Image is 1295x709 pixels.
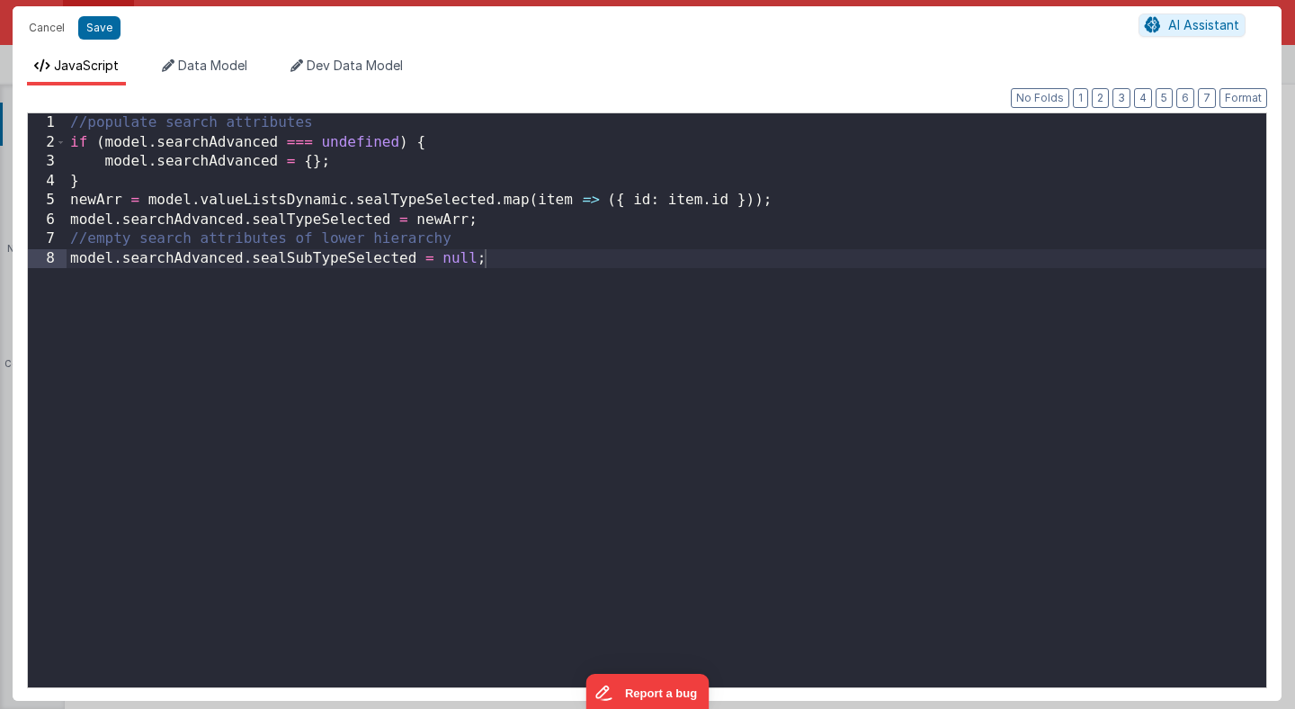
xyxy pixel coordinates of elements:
[178,58,247,73] span: Data Model
[78,16,121,40] button: Save
[28,113,67,133] div: 1
[28,229,67,249] div: 7
[1198,88,1216,108] button: 7
[1176,88,1194,108] button: 6
[1168,17,1239,32] span: AI Assistant
[1073,88,1088,108] button: 1
[1156,88,1173,108] button: 5
[1092,88,1109,108] button: 2
[307,58,403,73] span: Dev Data Model
[28,211,67,230] div: 6
[28,172,67,192] div: 4
[54,58,119,73] span: JavaScript
[1134,88,1152,108] button: 4
[28,249,67,269] div: 8
[1112,88,1130,108] button: 3
[28,133,67,153] div: 2
[28,191,67,211] div: 5
[1011,88,1069,108] button: No Folds
[1219,88,1267,108] button: Format
[20,15,74,40] button: Cancel
[1139,13,1246,37] button: AI Assistant
[28,152,67,172] div: 3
